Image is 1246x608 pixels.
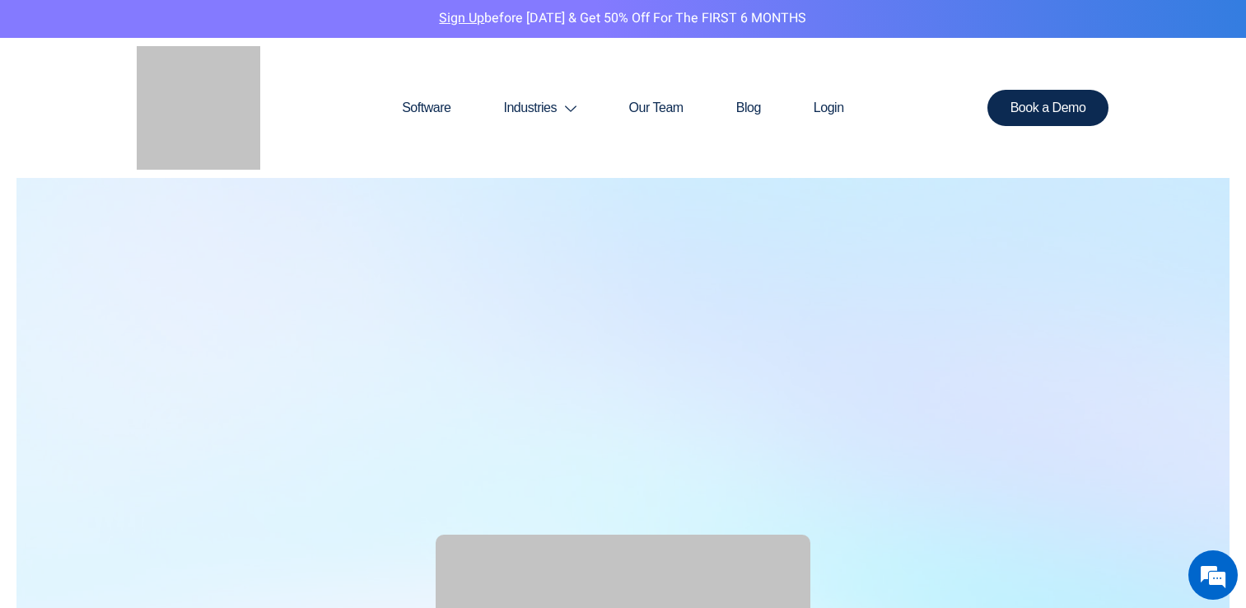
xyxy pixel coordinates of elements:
a: Software [376,68,477,147]
a: Industries [477,68,602,147]
a: Login [787,68,870,147]
a: Book a Demo [987,90,1109,126]
a: Our Team [603,68,710,147]
a: Blog [710,68,787,147]
span: Book a Demo [1010,101,1086,115]
p: before [DATE] & Get 50% Off for the FIRST 6 MONTHS [12,8,1234,30]
a: Sign Up [439,8,484,28]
